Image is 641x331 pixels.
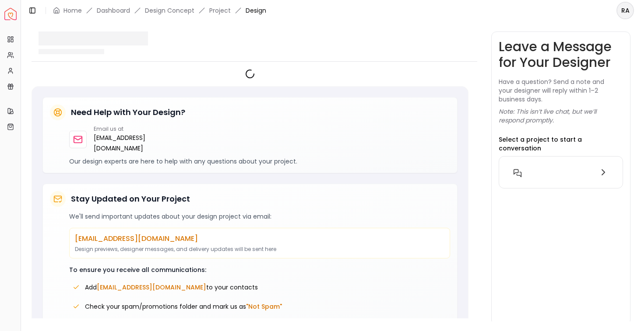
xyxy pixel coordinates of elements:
p: Design previews, designer messages, and delivery updates will be sent here [75,246,444,253]
h3: Leave a Message for Your Designer [499,39,623,70]
h5: Stay Updated on Your Project [71,193,190,205]
a: Spacejoy [4,8,17,20]
p: Note: This isn’t live chat, but we’ll respond promptly. [499,107,623,125]
span: RA [617,3,633,18]
h5: Need Help with Your Design? [71,106,185,118]
a: [EMAIL_ADDRESS][DOMAIN_NAME] [94,132,154,153]
p: We'll send important updates about your design project via email: [69,212,450,221]
p: Email us at [94,125,154,132]
a: Home [63,6,82,15]
span: "Not Spam" [246,302,282,311]
span: Add to your contacts [85,283,258,292]
p: [EMAIL_ADDRESS][DOMAIN_NAME] [75,233,444,244]
p: Have a question? Send a note and your designer will reply within 1–2 business days. [499,77,623,104]
span: [EMAIL_ADDRESS][DOMAIN_NAME] [97,283,206,292]
img: Spacejoy Logo [4,8,17,20]
button: RA [616,2,634,19]
a: Dashboard [97,6,130,15]
p: Our design experts are here to help with any questions about your project. [69,157,450,166]
p: Select a project to start a conversation [499,135,623,153]
p: To ensure you receive all communications: [69,265,450,274]
nav: breadcrumb [53,6,266,15]
li: Design Concept [145,6,194,15]
span: Check your spam/promotions folder and mark us as [85,302,282,311]
a: Project [209,6,231,15]
span: Design [246,6,266,15]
